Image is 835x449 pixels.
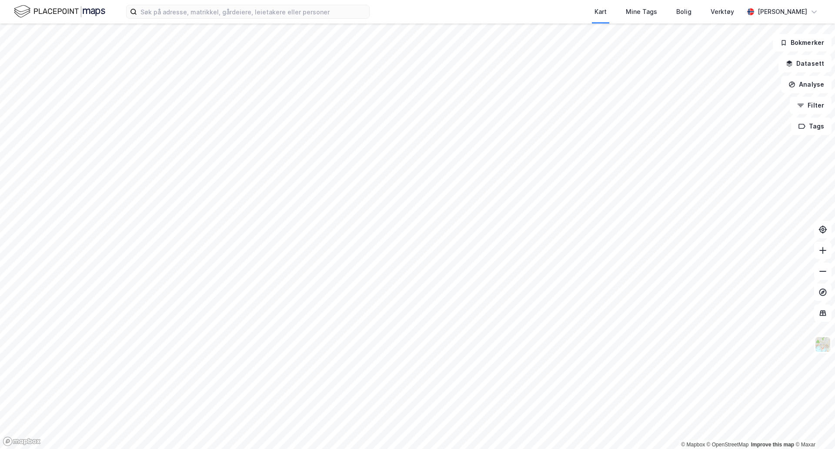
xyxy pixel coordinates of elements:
[3,436,41,446] a: Mapbox homepage
[681,442,705,448] a: Mapbox
[773,34,832,51] button: Bokmerker
[792,407,835,449] iframe: Chat Widget
[707,442,749,448] a: OpenStreetMap
[790,97,832,114] button: Filter
[792,407,835,449] div: Kontrollprogram for chat
[14,4,105,19] img: logo.f888ab2527a4732fd821a326f86c7f29.svg
[711,7,734,17] div: Verktøy
[781,76,832,93] button: Analyse
[791,118,832,135] button: Tags
[137,5,369,18] input: Søk på adresse, matrikkel, gårdeiere, leietakere eller personer
[595,7,607,17] div: Kart
[815,336,831,353] img: Z
[778,55,832,72] button: Datasett
[626,7,657,17] div: Mine Tags
[676,7,691,17] div: Bolig
[758,7,807,17] div: [PERSON_NAME]
[751,442,794,448] a: Improve this map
